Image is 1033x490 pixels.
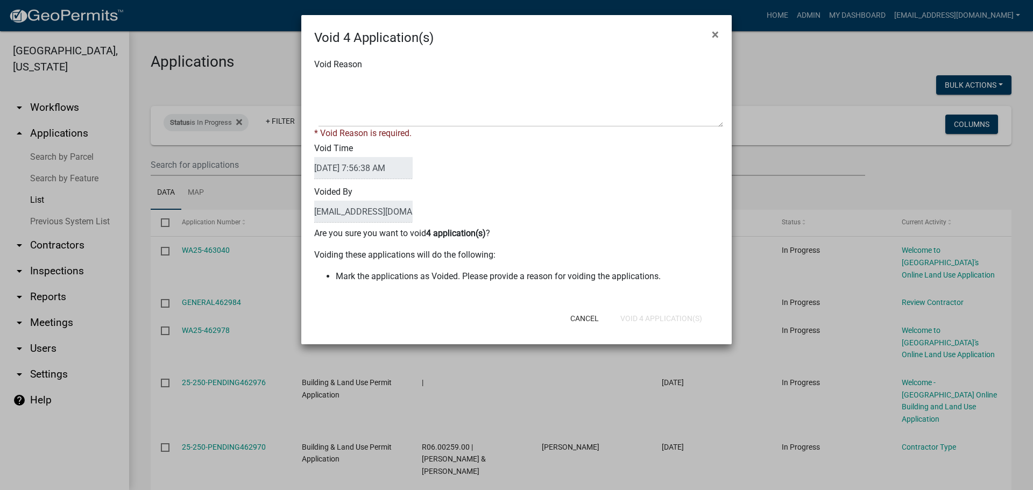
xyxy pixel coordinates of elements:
[612,309,711,328] button: Void 4 Application(s)
[314,188,413,223] label: Voided By
[314,227,719,240] p: Are you sure you want to void ?
[314,144,413,179] label: Void Time
[703,19,727,49] button: Close
[314,60,362,69] label: Void Reason
[426,228,486,238] b: 4 application(s)
[562,309,607,328] button: Cancel
[314,127,719,140] div: * Void Reason is required.
[314,248,719,261] p: Voiding these applications will do the following:
[314,28,434,47] h4: Void 4 Application(s)
[314,201,413,223] input: VoidedBy
[314,157,413,179] input: DateTime
[319,73,723,127] textarea: Void Reason
[336,270,719,283] li: Mark the applications as Voided. Please provide a reason for voiding the applications.
[712,27,719,42] span: ×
